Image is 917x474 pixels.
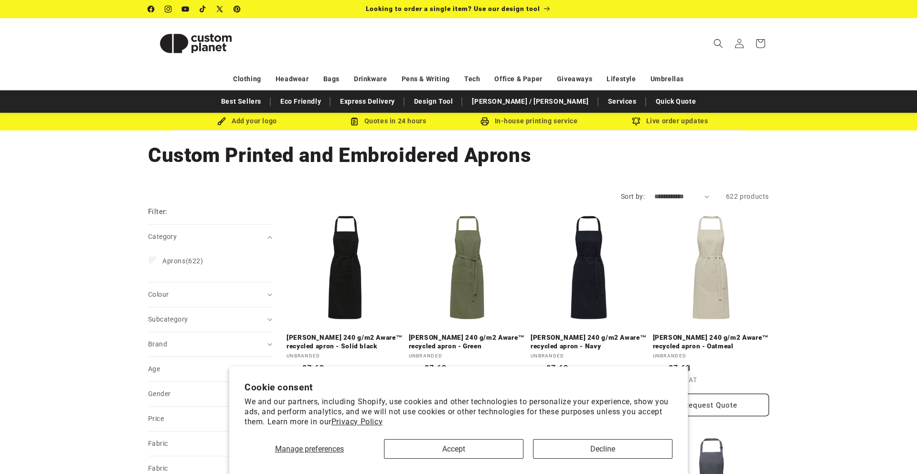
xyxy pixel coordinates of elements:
[467,93,593,110] a: [PERSON_NAME] / [PERSON_NAME]
[494,71,542,87] a: Office & Paper
[331,417,383,426] a: Privacy Policy
[409,334,525,350] a: [PERSON_NAME] 240 g/m2 Aware™ recycled apron - Green
[245,439,374,459] button: Manage preferences
[233,71,261,87] a: Clothing
[607,71,636,87] a: Lifestyle
[148,440,168,447] span: Fabric
[384,439,523,459] button: Accept
[287,334,403,350] a: [PERSON_NAME] 240 g/m2 Aware™ recycled apron - Solid black
[651,93,701,110] a: Quick Quote
[217,117,226,126] img: Brush Icon
[148,340,167,348] span: Brand
[275,444,344,453] span: Manage preferences
[148,431,272,456] summary: Fabric (0 selected)
[409,93,458,110] a: Design Tool
[708,33,729,54] summary: Search
[148,357,272,381] summary: Age (0 selected)
[599,115,740,127] div: Live order updates
[531,334,647,350] a: [PERSON_NAME] 240 g/m2 Aware™ recycled apron - Navy
[650,71,684,87] a: Umbrellas
[653,394,769,416] button: Request Quote
[276,93,326,110] a: Eco Friendly
[354,71,387,87] a: Drinkware
[480,117,489,126] img: In-house printing
[621,193,645,200] label: Sort by:
[145,18,247,68] a: Custom Planet
[653,334,769,350] a: [PERSON_NAME] 240 g/m2 Aware™ recycled apron - Oatmeal
[557,71,592,87] a: Giveaways
[402,71,450,87] a: Pens & Writing
[148,332,272,356] summary: Brand (0 selected)
[148,233,177,240] span: Category
[458,115,599,127] div: In-house printing service
[162,257,186,265] span: Aprons
[148,382,272,406] summary: Gender (0 selected)
[177,115,318,127] div: Add your logo
[148,390,171,398] span: Gender
[869,428,917,474] iframe: Chat Widget
[350,117,359,126] img: Order Updates Icon
[148,464,168,472] span: Fabric
[335,93,400,110] a: Express Delivery
[148,407,272,431] summary: Price
[216,93,266,110] a: Best Sellers
[148,206,168,217] h2: Filter:
[366,5,540,12] span: Looking to order a single item? Use our design tool
[148,22,244,65] img: Custom Planet
[464,71,480,87] a: Tech
[603,93,641,110] a: Services
[148,307,272,332] summary: Subcategory (0 selected)
[726,193,769,200] span: 622 products
[148,225,272,249] summary: Category (0 selected)
[148,142,769,168] h1: Custom Printed and Embroidered Aprons
[148,415,164,422] span: Price
[245,397,672,427] p: We and our partners, including Shopify, use cookies and other technologies to personalize your ex...
[276,71,309,87] a: Headwear
[323,71,340,87] a: Bags
[162,257,203,265] span: (622)
[245,382,672,393] h2: Cookie consent
[148,291,169,298] span: Colour
[148,282,272,307] summary: Colour (0 selected)
[148,365,160,373] span: Age
[148,315,188,323] span: Subcategory
[632,117,640,126] img: Order updates
[318,115,458,127] div: Quotes in 24 hours
[533,439,672,459] button: Decline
